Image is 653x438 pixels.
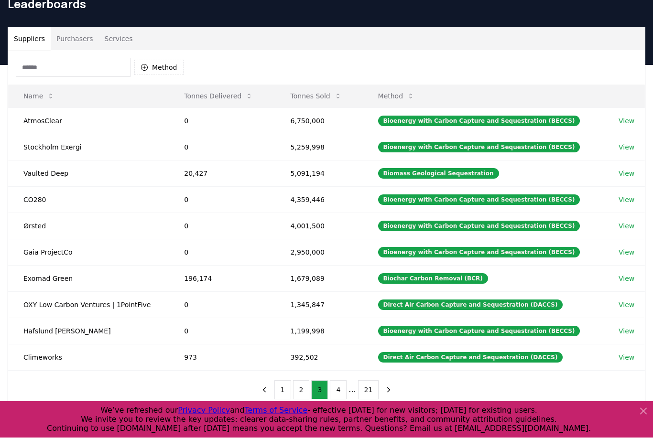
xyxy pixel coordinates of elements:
[8,108,169,134] td: AtmosClear
[378,116,580,127] div: Bioenergy with Carbon Capture and Sequestration (BECCS)
[16,87,62,106] button: Name
[378,353,563,363] div: Direct Air Carbon Capture and Sequestration (DACCS)
[169,318,275,344] td: 0
[275,213,363,239] td: 4,001,500
[8,266,169,292] td: Exomad Green
[8,28,51,51] button: Suppliers
[8,213,169,239] td: Ørsted
[169,187,275,213] td: 0
[275,292,363,318] td: 1,345,847
[256,381,272,400] button: previous page
[169,108,275,134] td: 0
[378,326,580,337] div: Bioenergy with Carbon Capture and Sequestration (BECCS)
[293,381,310,400] button: 2
[275,160,363,187] td: 5,091,194
[275,108,363,134] td: 6,750,000
[619,222,634,231] a: View
[275,318,363,344] td: 1,199,998
[51,28,99,51] button: Purchasers
[378,247,580,258] div: Bioenergy with Carbon Capture and Sequestration (BECCS)
[169,213,275,239] td: 0
[619,117,634,126] a: View
[99,28,139,51] button: Services
[619,169,634,179] a: View
[311,381,328,400] button: 3
[378,274,488,284] div: Biochar Carbon Removal (BCR)
[370,87,423,106] button: Method
[619,143,634,152] a: View
[358,381,379,400] button: 21
[275,239,363,266] td: 2,950,000
[619,327,634,336] a: View
[378,195,580,205] div: Bioenergy with Carbon Capture and Sequestration (BECCS)
[619,248,634,257] a: View
[378,300,563,310] div: Direct Air Carbon Capture and Sequestration (DACCS)
[8,187,169,213] td: CO280
[283,87,349,106] button: Tonnes Sold
[169,292,275,318] td: 0
[176,87,261,106] button: Tonnes Delivered
[8,134,169,160] td: Stockholm Exergi
[619,353,634,363] a: View
[275,266,363,292] td: 1,679,089
[619,300,634,310] a: View
[274,381,291,400] button: 1
[275,187,363,213] td: 4,359,446
[169,239,275,266] td: 0
[619,274,634,284] a: View
[378,221,580,232] div: Bioenergy with Carbon Capture and Sequestration (BECCS)
[8,318,169,344] td: Hafslund [PERSON_NAME]
[169,266,275,292] td: 196,174
[8,160,169,187] td: Vaulted Deep
[348,385,356,396] li: ...
[275,344,363,371] td: 392,502
[378,142,580,153] div: Bioenergy with Carbon Capture and Sequestration (BECCS)
[8,239,169,266] td: Gaia ProjectCo
[169,344,275,371] td: 973
[378,169,499,179] div: Biomass Geological Sequestration
[169,134,275,160] td: 0
[619,195,634,205] a: View
[381,381,397,400] button: next page
[134,60,184,75] button: Method
[8,292,169,318] td: OXY Low Carbon Ventures | 1PointFive
[8,344,169,371] td: Climeworks
[275,134,363,160] td: 5,259,998
[169,160,275,187] td: 20,427
[330,381,347,400] button: 4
